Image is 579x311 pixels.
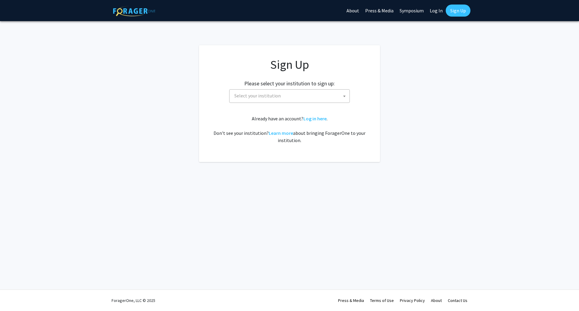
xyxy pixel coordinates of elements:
[211,57,368,72] h1: Sign Up
[303,116,327,122] a: Log in here
[338,298,364,303] a: Press & Media
[112,290,155,311] div: ForagerOne, LLC © 2025
[229,89,350,103] span: Select your institution
[448,298,467,303] a: Contact Us
[269,130,293,136] a: Learn more about bringing ForagerOne to your institution
[446,5,470,17] a: Sign Up
[232,90,350,102] span: Select your institution
[370,298,394,303] a: Terms of Use
[431,298,442,303] a: About
[400,298,425,303] a: Privacy Policy
[234,93,281,99] span: Select your institution
[211,115,368,144] div: Already have an account? . Don't see your institution? about bringing ForagerOne to your institut...
[244,80,335,87] h2: Please select your institution to sign up:
[113,6,155,16] img: ForagerOne Logo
